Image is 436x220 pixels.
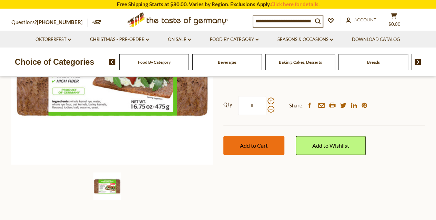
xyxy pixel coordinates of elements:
[415,59,421,65] img: next arrow
[11,18,88,27] p: Questions?
[109,59,115,65] img: previous arrow
[238,96,266,115] input: Qty:
[388,21,400,27] span: $0.00
[346,16,376,24] a: Account
[289,101,304,110] span: Share:
[384,12,404,30] button: $0.00
[240,142,268,149] span: Add to Cart
[296,136,366,155] a: Add to Wishlist
[210,36,258,43] a: Food By Category
[36,36,71,43] a: Oktoberfest
[37,19,83,25] a: [PHONE_NUMBER]
[223,136,284,155] button: Add to Cart
[223,100,234,109] strong: Qty:
[271,1,320,7] a: Click here for details.
[93,172,121,200] img: Delba German Three Grain Bread (oat, barley, flaxseed) 16.75 oz
[277,36,333,43] a: Seasons & Occasions
[367,60,380,65] a: Breads
[168,36,191,43] a: On Sale
[90,36,149,43] a: Christmas - PRE-ORDER
[352,36,400,43] a: Download Catalog
[279,60,322,65] a: Baking, Cakes, Desserts
[138,60,171,65] a: Food By Category
[218,60,236,65] a: Beverages
[354,17,376,22] span: Account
